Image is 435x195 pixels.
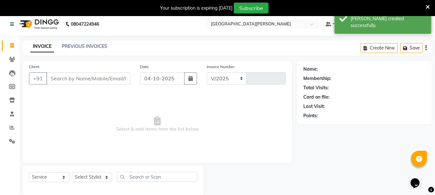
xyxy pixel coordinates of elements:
label: Date [140,64,149,70]
div: Last Visit: [303,103,325,110]
div: Membership: [303,75,331,82]
div: Name: [303,66,318,73]
b: 08047224946 [71,15,99,33]
div: Total Visits: [303,84,329,91]
label: Invoice Number [207,64,235,70]
div: Card on file: [303,94,330,101]
a: PREVIOUS INVOICES [62,43,107,49]
a: INVOICE [30,41,54,52]
div: Your subscription is expiring [DATE] [160,5,232,12]
label: Client [29,64,39,70]
img: logo [16,15,61,33]
button: Create New [361,43,398,53]
span: Select & add items from the list below [29,92,286,156]
button: Save [400,43,423,53]
input: Search or Scan [117,172,197,182]
div: Bill created successfully. [351,15,426,29]
button: +91 [29,72,47,84]
button: Subscribe [234,3,269,13]
input: Search by Name/Mobile/Email/Code [46,72,130,84]
iframe: chat widget [408,169,429,189]
div: Points: [303,112,318,119]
